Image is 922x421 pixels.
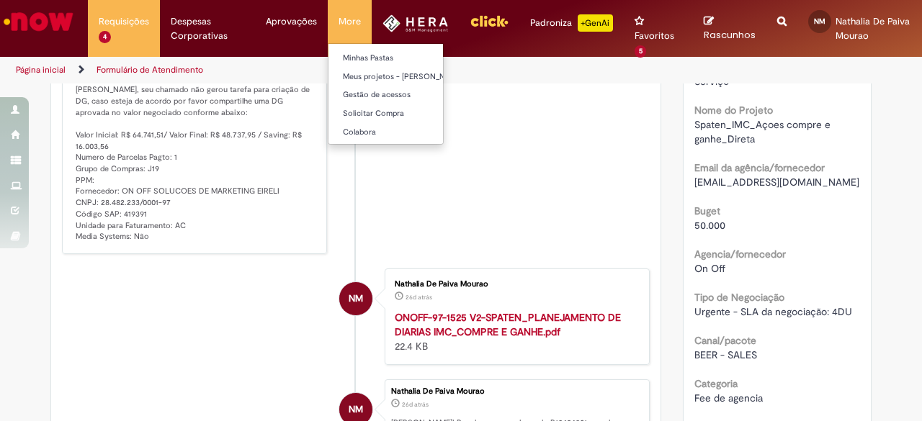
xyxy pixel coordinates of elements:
[339,282,372,315] div: Nathalia De Paiva Mourao
[694,291,784,304] b: Tipo de Negociação
[11,57,604,83] ul: Trilhas de página
[694,262,725,275] span: On Off
[382,14,448,32] img: HeraLogo.png
[694,348,757,361] span: BEER - SALES
[395,280,635,289] div: Nathalia De Paiva Mourao
[704,28,756,42] span: Rascunhos
[470,10,509,32] img: click_logo_yellow_360x200.png
[530,14,613,32] div: Padroniza
[406,293,432,302] span: 26d atrás
[694,377,738,390] b: Categoria
[328,106,487,122] a: Solicitar Compra
[349,281,363,316] span: NM
[395,311,621,338] a: ONOFF-97-1525 V2-SPATEN_PLANEJAMENTO DE DIARIAS IMC_COMPRE E GANHE.pdf
[694,176,859,189] span: [EMAIL_ADDRESS][DOMAIN_NAME]
[836,15,910,42] span: Nathalia De Paiva Mourao
[266,14,317,29] span: Aprovações
[694,118,833,145] span: Spaten_IMC_Açoes compre e ganhe_Direta
[328,87,487,103] a: Gestão de acessos
[328,50,487,66] a: Minhas Pastas
[339,14,361,29] span: More
[635,29,674,43] span: Favoritos
[99,14,149,29] span: Requisições
[694,248,786,261] b: Agencia/fornecedor
[814,17,825,26] span: NM
[578,14,613,32] p: +GenAi
[694,305,852,318] span: Urgente - SLA da negociação: 4DU
[395,310,635,353] div: 22.4 KB
[16,64,66,76] a: Página inicial
[402,400,429,409] span: 26d atrás
[635,45,647,58] span: 5
[328,69,487,85] a: Meus projetos - [PERSON_NAME]
[406,293,432,302] time: 05/09/2025 13:41:48
[694,161,825,174] b: Email da agência/fornecedor
[694,219,725,232] span: 50.000
[76,84,315,243] p: [PERSON_NAME], seu chamado não gerou tarefa para criação de DG, caso esteja de acordo por favor c...
[694,204,720,217] b: Buget
[171,14,244,43] span: Despesas Corporativas
[402,400,429,409] time: 05/09/2025 13:42:46
[328,43,444,145] ul: More
[694,104,773,117] b: Nome do Projeto
[328,125,487,140] a: Colabora
[97,64,203,76] a: Formulário de Atendimento
[694,391,763,404] span: Fee de agencia
[99,31,111,43] span: 4
[694,334,756,347] b: Canal/pacote
[391,387,642,396] div: Nathalia De Paiva Mourao
[1,7,76,36] img: ServiceNow
[704,15,756,42] a: Rascunhos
